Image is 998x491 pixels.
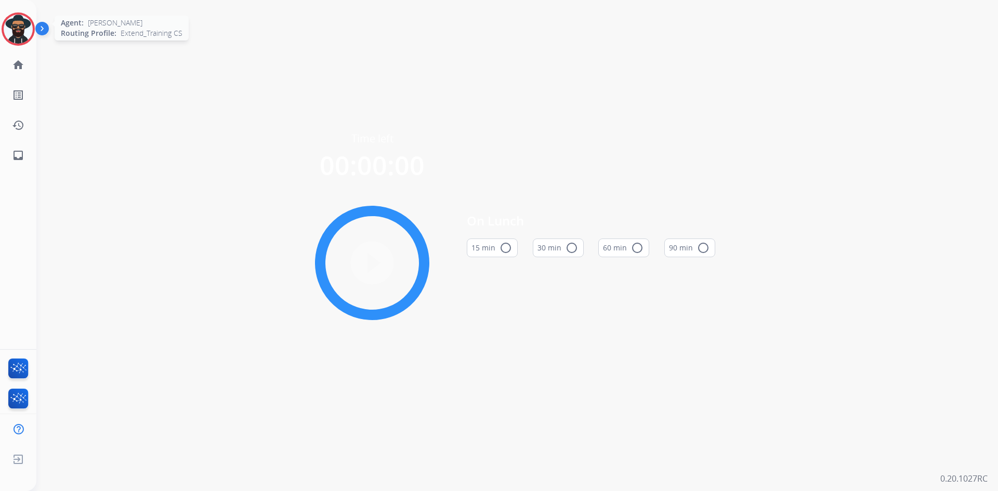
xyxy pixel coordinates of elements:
[4,15,33,44] img: avatar
[12,59,24,71] mat-icon: home
[12,119,24,131] mat-icon: history
[320,148,425,183] span: 00:00:00
[533,238,584,257] button: 30 min
[61,28,116,38] span: Routing Profile:
[598,238,649,257] button: 60 min
[61,18,84,28] span: Agent:
[940,472,988,485] p: 0.20.1027RC
[467,238,518,257] button: 15 min
[351,131,393,146] span: Time left
[566,242,578,254] mat-icon: radio_button_unchecked
[697,242,710,254] mat-icon: radio_button_unchecked
[467,211,715,230] span: On Lunch
[631,242,644,254] mat-icon: radio_button_unchecked
[88,18,142,28] span: [PERSON_NAME]
[12,149,24,162] mat-icon: inbox
[121,28,182,38] span: Extend_Training CS
[500,242,512,254] mat-icon: radio_button_unchecked
[664,238,715,257] button: 90 min
[12,89,24,101] mat-icon: list_alt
